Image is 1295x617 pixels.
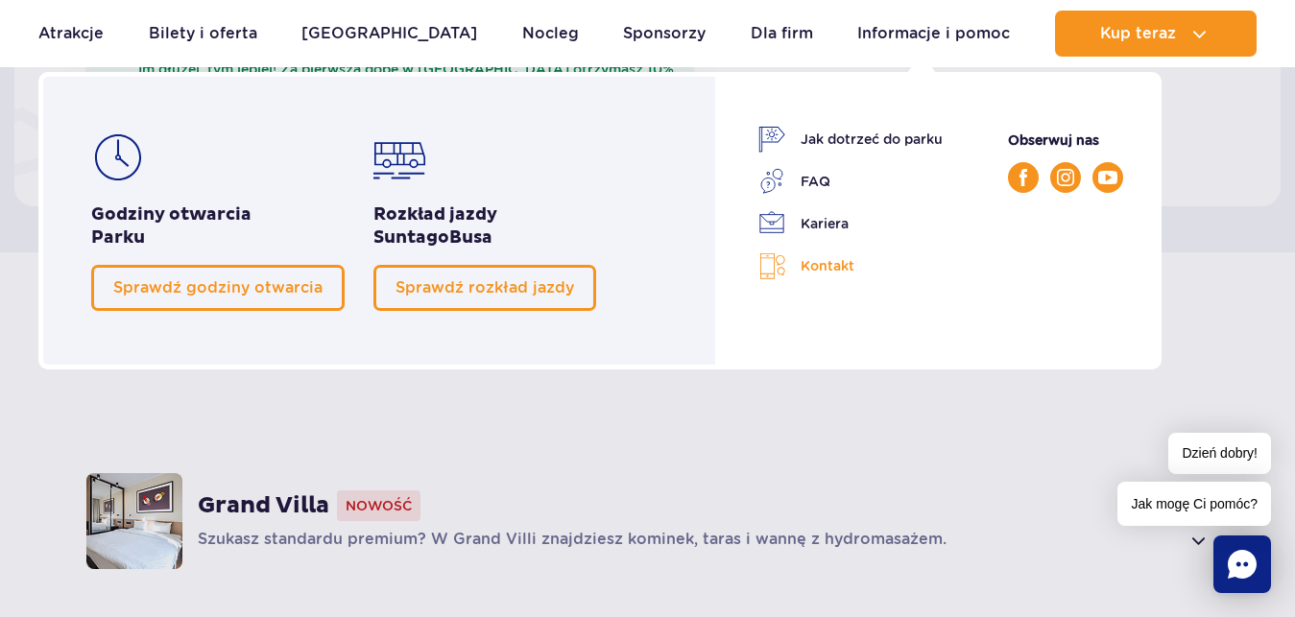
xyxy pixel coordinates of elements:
span: Dzień dobry! [1168,433,1271,474]
a: Bilety i oferta [149,11,257,57]
span: Suntago [373,226,449,249]
a: Sponsorzy [623,11,706,57]
p: Obserwuj nas [1008,130,1123,151]
span: Jak mogę Ci pomóc? [1117,482,1271,526]
button: Kup teraz [1055,11,1257,57]
span: Sprawdź godziny otwarcia [113,278,323,297]
a: Atrakcje [38,11,104,57]
img: YouTube [1098,171,1117,184]
a: [GEOGRAPHIC_DATA] [301,11,477,57]
a: Sprawdź godziny otwarcia [91,265,345,311]
a: Informacje i pomoc [857,11,1010,57]
a: Sprawdź rozkład jazdy [373,265,596,311]
a: FAQ [758,168,943,195]
div: Chat [1213,535,1271,593]
h2: Godziny otwarcia Parku [91,203,345,249]
span: Kup teraz [1100,25,1176,42]
a: Kariera [758,210,943,237]
a: Kontakt [758,252,943,280]
a: Dla firm [751,11,813,57]
span: Sprawdź rozkład jazdy [396,278,574,297]
a: Nocleg [522,11,579,57]
img: Facebook [1019,169,1027,186]
h2: Rozkład jazdy Busa [373,203,596,249]
img: Instagram [1057,169,1074,186]
a: Jak dotrzeć do parku [758,126,943,153]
